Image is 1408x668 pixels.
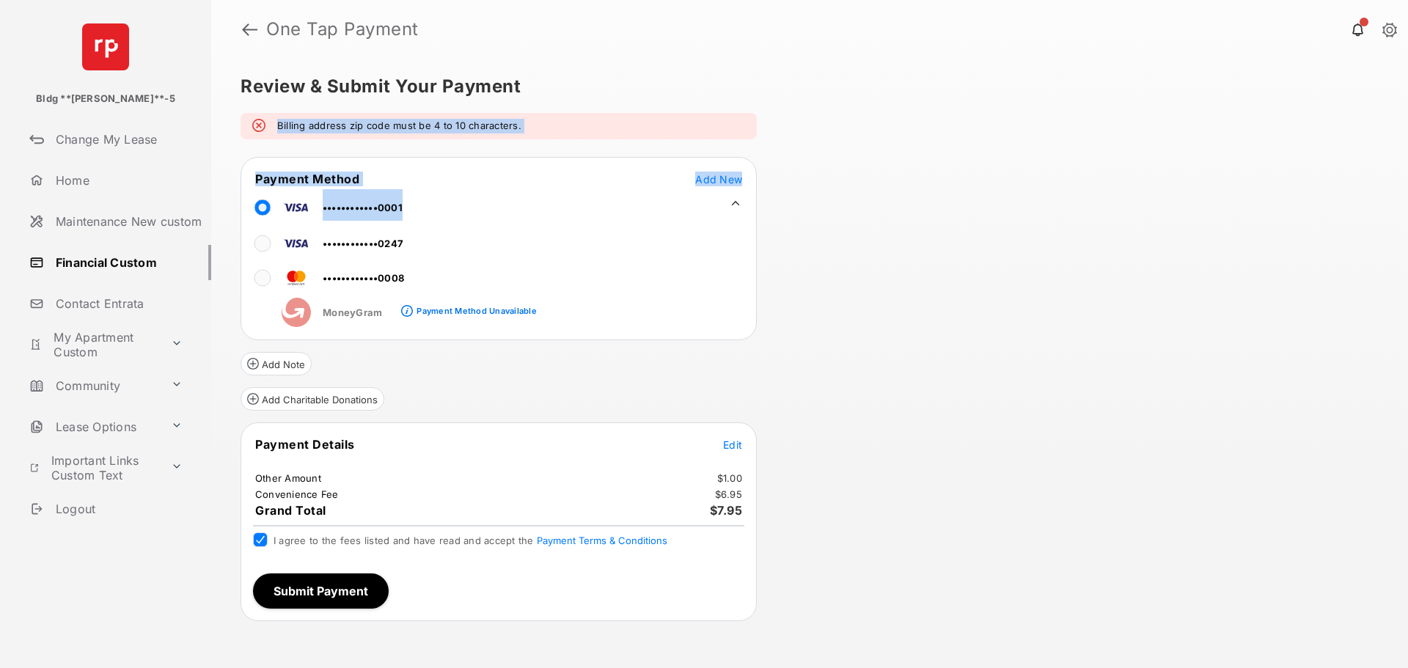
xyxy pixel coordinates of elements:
[36,92,175,106] p: Bldg **[PERSON_NAME]**-5
[723,438,742,451] span: Edit
[23,122,211,157] a: Change My Lease
[254,488,340,501] td: Convenience Fee
[413,294,536,319] a: Payment Method Unavailable
[537,535,667,546] button: I agree to the fees listed and have read and accept the
[710,503,743,518] span: $7.95
[716,471,743,485] td: $1.00
[23,327,165,362] a: My Apartment Custom
[714,488,743,501] td: $6.95
[254,471,322,485] td: Other Amount
[23,204,211,239] a: Maintenance New custom
[23,450,165,485] a: Important Links Custom Text
[241,387,384,411] button: Add Charitable Donations
[695,172,742,186] button: Add New
[323,272,404,284] span: ••••••••••••0008
[723,437,742,452] button: Edit
[23,409,165,444] a: Lease Options
[241,78,1367,95] h5: Review & Submit Your Payment
[82,23,129,70] img: svg+xml;base64,PHN2ZyB4bWxucz0iaHR0cDovL3d3dy53My5vcmcvMjAwMC9zdmciIHdpZHRoPSI2NCIgaGVpZ2h0PSI2NC...
[277,119,521,133] em: Billing address zip code must be 4 to 10 characters.
[253,573,389,609] button: Submit Payment
[695,173,742,186] span: Add New
[266,21,419,38] strong: One Tap Payment
[274,535,667,546] span: I agree to the fees listed and have read and accept the
[241,352,312,375] button: Add Note
[323,238,403,249] span: ••••••••••••0247
[255,503,326,518] span: Grand Total
[417,306,536,316] div: Payment Method Unavailable
[323,202,403,213] span: ••••••••••••0001
[255,172,359,186] span: Payment Method
[323,307,382,318] span: MoneyGram
[23,286,211,321] a: Contact Entrata
[23,491,211,526] a: Logout
[23,368,165,403] a: Community
[23,245,211,280] a: Financial Custom
[255,437,355,452] span: Payment Details
[23,163,211,198] a: Home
